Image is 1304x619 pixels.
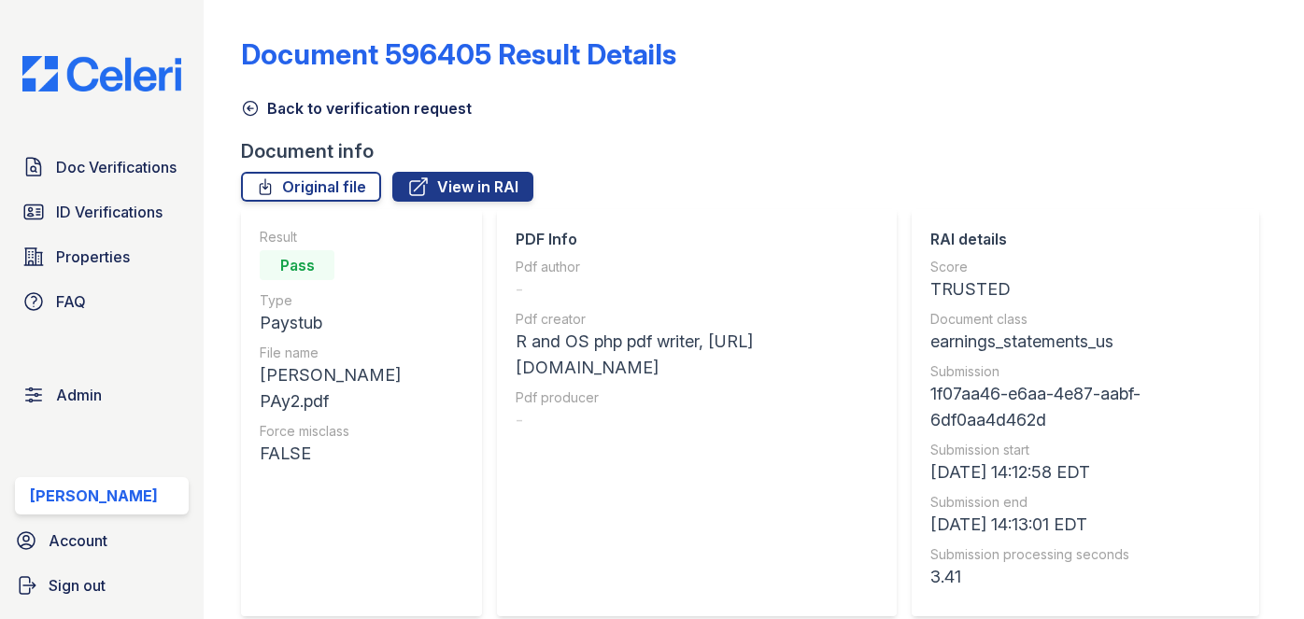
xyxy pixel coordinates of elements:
[930,564,1240,590] div: 3.41
[260,344,463,362] div: File name
[930,276,1240,302] div: TRUSTED
[241,37,676,71] a: Document 596405 Result Details
[260,422,463,441] div: Force misclass
[49,529,107,552] span: Account
[15,193,189,231] a: ID Verifications
[15,238,189,275] a: Properties
[260,441,463,467] div: FALSE
[930,329,1240,355] div: earnings_statements_us
[516,276,878,302] div: -
[930,512,1240,538] div: [DATE] 14:13:01 EDT
[930,362,1240,381] div: Submission
[56,156,177,178] span: Doc Verifications
[49,574,106,597] span: Sign out
[930,459,1240,485] div: [DATE] 14:12:58 EDT
[30,485,158,507] div: [PERSON_NAME]
[241,172,381,202] a: Original file
[516,310,878,329] div: Pdf creator
[15,283,189,320] a: FAQ
[260,362,463,415] div: [PERSON_NAME] PAy2.pdf
[56,246,130,268] span: Properties
[260,228,463,246] div: Result
[241,138,1274,164] div: Document info
[516,388,878,407] div: Pdf producer
[15,376,189,414] a: Admin
[260,250,334,280] div: Pass
[930,310,1240,329] div: Document class
[930,493,1240,512] div: Submission end
[930,381,1240,433] div: 1f07aa46-e6aa-4e87-aabf-6df0aa4d462d
[516,228,878,250] div: PDF Info
[15,148,189,186] a: Doc Verifications
[392,172,533,202] a: View in RAI
[7,567,196,604] a: Sign out
[56,290,86,313] span: FAQ
[516,329,878,381] div: R and OS php pdf writer, [URL][DOMAIN_NAME]
[516,258,878,276] div: Pdf author
[260,291,463,310] div: Type
[260,310,463,336] div: Paystub
[930,228,1240,250] div: RAI details
[56,384,102,406] span: Admin
[241,97,472,120] a: Back to verification request
[930,258,1240,276] div: Score
[930,441,1240,459] div: Submission start
[7,56,196,91] img: CE_Logo_Blue-a8612792a0a2168367f1c8372b55b34899dd931a85d93a1a3d3e32e68fde9ad4.png
[7,522,196,559] a: Account
[516,407,878,433] div: -
[930,545,1240,564] div: Submission processing seconds
[56,201,163,223] span: ID Verifications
